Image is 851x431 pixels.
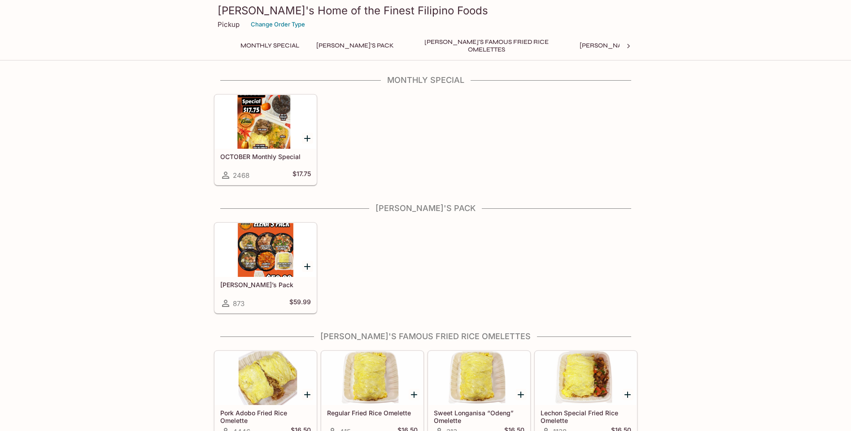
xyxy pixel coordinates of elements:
[292,170,311,181] h5: $17.75
[302,389,313,400] button: Add Pork Adobo Fried Rice Omelette
[214,203,637,213] h4: [PERSON_NAME]'s Pack
[541,409,631,424] h5: Lechon Special Fried Rice Omelette
[575,39,689,52] button: [PERSON_NAME]'s Mixed Plates
[622,389,633,400] button: Add Lechon Special Fried Rice Omelette
[218,20,240,29] p: Pickup
[233,299,244,308] span: 873
[428,351,530,405] div: Sweet Longanisa “Odeng” Omelette
[220,409,311,424] h5: Pork Adobo Fried Rice Omelette
[214,95,317,185] a: OCTOBER Monthly Special2468$17.75
[233,171,249,180] span: 2468
[515,389,527,400] button: Add Sweet Longanisa “Odeng” Omelette
[220,281,311,289] h5: [PERSON_NAME]’s Pack
[215,351,316,405] div: Pork Adobo Fried Rice Omelette
[215,223,316,277] div: Elena’s Pack
[406,39,567,52] button: [PERSON_NAME]'s Famous Fried Rice Omelettes
[214,223,317,313] a: [PERSON_NAME]’s Pack873$59.99
[220,153,311,160] h5: OCTOBER Monthly Special
[215,95,316,149] div: OCTOBER Monthly Special
[236,39,304,52] button: Monthly Special
[311,39,399,52] button: [PERSON_NAME]'s Pack
[327,409,418,417] h5: Regular Fried Rice Omelette
[289,298,311,309] h5: $59.99
[535,351,637,405] div: Lechon Special Fried Rice Omelette
[302,133,313,144] button: Add OCTOBER Monthly Special
[434,409,524,424] h5: Sweet Longanisa “Odeng” Omelette
[322,351,423,405] div: Regular Fried Rice Omelette
[247,17,309,31] button: Change Order Type
[214,75,637,85] h4: Monthly Special
[218,4,634,17] h3: [PERSON_NAME]'s Home of the Finest Filipino Foods
[214,332,637,341] h4: [PERSON_NAME]'s Famous Fried Rice Omelettes
[302,261,313,272] button: Add Elena’s Pack
[409,389,420,400] button: Add Regular Fried Rice Omelette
